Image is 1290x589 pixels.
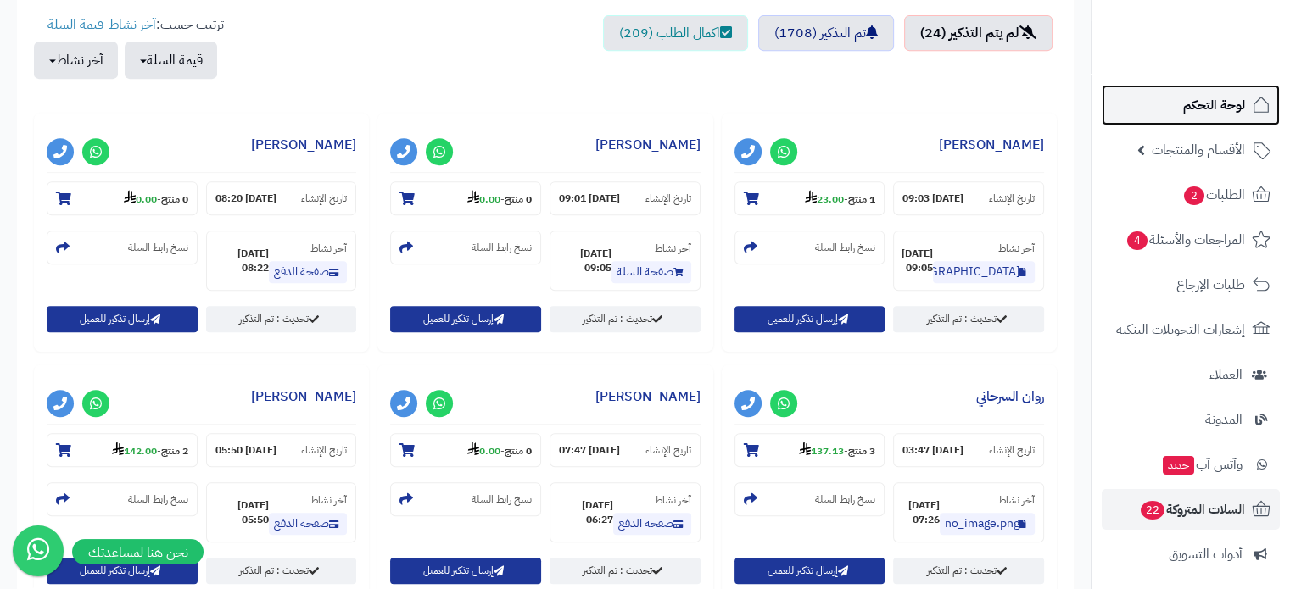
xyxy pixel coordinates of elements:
[758,15,894,51] a: تم التذكير (1708)
[893,558,1044,584] a: تحديث : تم التذكير
[1163,456,1194,475] span: جديد
[1169,542,1243,566] span: أدوات التسويق
[848,192,875,207] strong: 1 منتج
[799,442,875,458] small: -
[989,443,1035,458] small: تاريخ الإنشاء
[124,192,157,207] strong: 0.00
[940,513,1035,535] a: no_image.png
[805,192,844,207] strong: 23.00
[34,42,118,79] button: آخر نشاط
[799,443,844,458] strong: 137.13
[251,135,356,155] a: [PERSON_NAME]
[47,433,198,467] section: 2 منتج-142.00
[998,241,1035,256] small: آخر نشاط
[215,443,276,458] strong: [DATE] 05:50
[1125,228,1245,252] span: المراجعات والأسئلة
[1102,85,1280,125] a: لوحة التحكم
[1152,138,1245,162] span: الأقسام والمنتجات
[902,247,933,275] strong: [DATE] 09:05
[1102,444,1280,485] a: وآتس آبجديد
[559,498,613,527] strong: [DATE] 06:27
[251,386,356,407] a: [PERSON_NAME]
[215,192,276,206] strong: [DATE] 08:20
[1176,273,1245,297] span: طلبات الإرجاع
[939,135,1044,155] a: [PERSON_NAME]
[559,247,611,275] strong: [DATE] 09:05
[613,513,691,535] a: صفحة الدفع
[1102,264,1280,305] a: طلبات الإرجاع
[904,15,1053,51] a: لم يتم التذكير (24)
[215,247,270,275] strong: [DATE] 08:22
[390,306,541,332] button: إرسال تذكير للعميل
[301,443,347,458] small: تاريخ الإنشاء
[47,482,198,516] section: نسخ رابط السلة
[734,231,885,264] section: نسخ رابط السلة
[1183,93,1245,117] span: لوحة التحكم
[161,443,188,458] strong: 2 منتج
[893,306,1044,332] a: تحديث : تم التذكير
[1184,186,1204,205] span: 2
[128,241,188,255] small: نسخ رابط السلة
[734,433,885,467] section: 3 منتج-137.13
[206,558,357,584] a: تحديث : تم التذكير
[1102,399,1280,440] a: المدونة
[505,192,532,207] strong: 0 منتج
[989,192,1035,206] small: تاريخ الإنشاء
[1209,363,1243,386] span: العملاء
[34,15,224,79] ul: ترتيب حسب: -
[310,492,347,508] small: آخر نشاط
[390,181,541,215] section: 0 منتج-0.00
[815,241,875,255] small: نسخ رابط السلة
[655,492,691,508] small: آخر نشاط
[161,192,188,207] strong: 0 منتج
[550,558,701,584] a: تحديث : تم التذكير
[112,442,188,458] small: -
[1116,318,1245,342] span: إشعارات التحويلات البنكية
[47,14,103,35] a: قيمة السلة
[559,443,620,458] strong: [DATE] 07:47
[124,190,188,207] small: -
[467,190,532,207] small: -
[1182,183,1245,207] span: الطلبات
[559,192,620,206] strong: [DATE] 09:01
[390,558,541,584] button: إرسال تذكير للعميل
[734,558,885,584] button: إرسال تذكير للعميل
[805,190,875,207] small: -
[902,498,940,527] strong: [DATE] 07:26
[47,231,198,264] section: نسخ رابط السلة
[269,261,347,283] a: صفحة الدفع
[301,192,347,206] small: تاريخ الإنشاء
[902,192,963,206] strong: [DATE] 09:03
[976,386,1044,407] a: روان السرحاني
[1127,231,1148,250] span: 4
[595,135,701,155] a: [PERSON_NAME]
[1161,453,1243,476] span: وآتس آب
[645,443,691,458] small: تاريخ الإنشاء
[112,443,157,458] strong: 142.00
[467,442,532,458] small: -
[109,14,156,35] a: آخر نشاط
[1102,175,1280,215] a: الطلبات2
[933,261,1035,283] a: fresh organic curry leaves from [GEOGRAPHIC_DATA]
[269,513,347,535] a: صفحة الدفع
[47,306,198,332] button: إرسال تذكير للعميل
[128,492,188,507] small: نسخ رابط السلة
[390,433,541,467] section: 0 منتج-0.00
[505,443,532,458] strong: 0 منتج
[215,498,270,527] strong: [DATE] 05:50
[125,42,217,79] button: قيمة السلة
[1205,408,1243,431] span: المدونة
[603,15,748,51] a: اكمال الطلب (209)
[206,306,357,332] a: تحديث : تم التذكير
[902,443,963,458] strong: [DATE] 03:47
[310,241,347,256] small: آخر نشاط
[611,261,691,283] a: صفحة السلة
[1141,501,1164,520] span: 22
[1102,534,1280,575] a: أدوات التسويق
[815,492,875,507] small: نسخ رابط السلة
[390,482,541,516] section: نسخ رابط السلة
[1139,497,1245,521] span: السلات المتروكة
[595,386,701,407] a: [PERSON_NAME]
[734,181,885,215] section: 1 منتج-23.00
[655,241,691,256] small: آخر نشاط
